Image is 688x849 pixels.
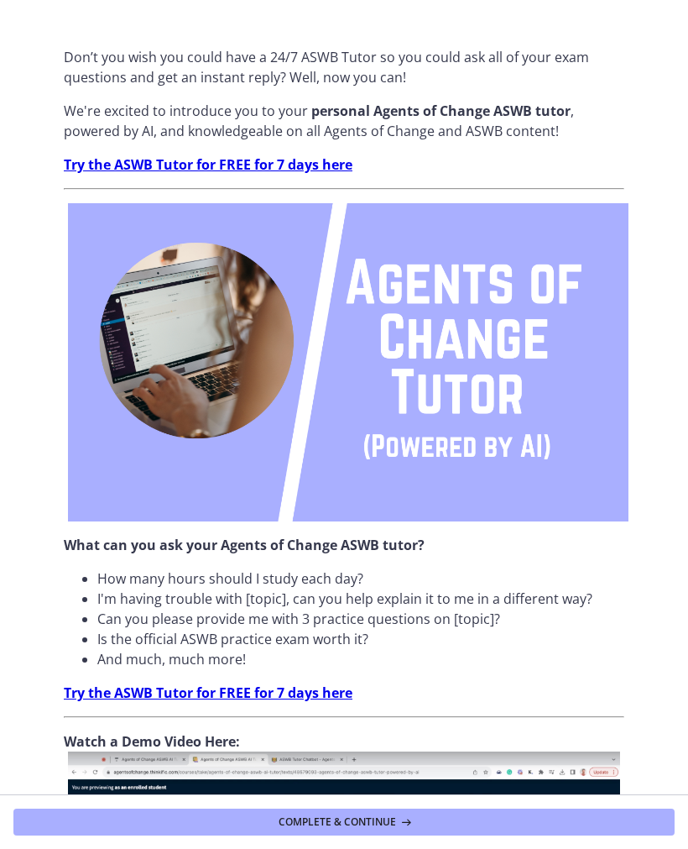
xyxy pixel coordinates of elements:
[97,589,624,609] li: I'm having trouble with [topic], can you help explain it to me in a different way?
[97,629,624,649] li: Is the official ASWB practice exam worth it?
[64,536,425,554] strong: What can you ask your Agents of Change ASWB tutor?
[64,47,624,87] p: Don’t you wish you could have a 24/7 ASWB Tutor so you could ask all of your exam questions and g...
[64,101,624,141] p: We're excited to introduce you to your , powered by AI, and knowledgeable on all Agents of Change...
[311,102,571,120] strong: personal Agents of Change ASWB tutor
[64,684,352,702] a: Try the ASWB Tutor for FREE for 7 days here
[64,732,240,751] strong: Watch a Demo Video Here:
[13,809,675,836] button: Complete & continue
[97,609,624,629] li: Can you please provide me with 3 practice questions on [topic]?
[97,569,624,589] li: How many hours should I study each day?
[64,155,352,174] a: Try the ASWB Tutor for FREE for 7 days here
[68,203,628,521] img: Agents_of_Change_Tutor.png
[97,649,624,669] li: And much, much more!
[279,815,396,829] span: Complete & continue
